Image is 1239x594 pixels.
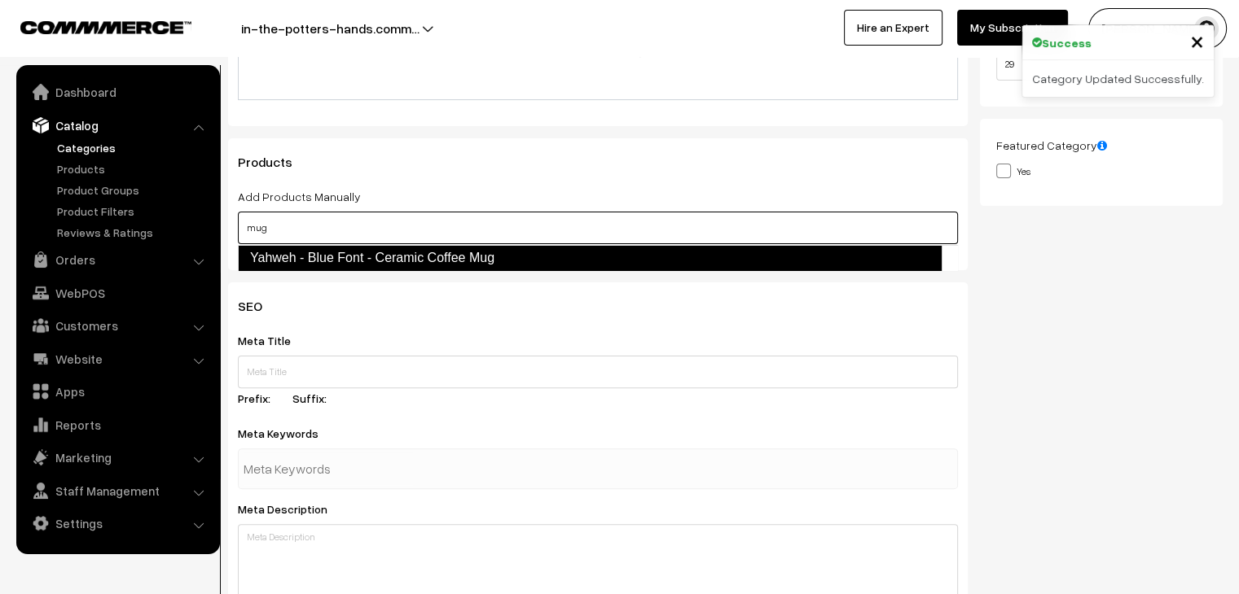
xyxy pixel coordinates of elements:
[238,425,338,442] label: Meta Keywords
[20,111,214,140] a: Catalog
[184,8,477,49] button: in-the-potters-hands.comm…
[53,160,214,177] a: Products
[20,77,214,107] a: Dashboard
[53,139,214,156] a: Categories
[20,476,214,505] a: Staff Management
[238,212,958,244] input: Select Products (Type and search)
[1042,34,1092,51] strong: Success
[20,443,214,472] a: Marketing
[244,452,413,485] input: Meta Keywords
[1022,60,1214,97] div: Category Updated Successfully.
[20,245,214,274] a: Orders
[238,188,361,205] label: Add Products Manually
[292,390,346,407] label: Suffix:
[238,332,310,349] label: Meta Title
[238,245,942,271] a: Yahweh - Blue Font - Ceramic Coffee Mug
[20,344,214,373] a: Website
[996,162,1030,179] label: Yes
[20,410,214,439] a: Reports
[238,298,282,314] span: SEO
[20,509,214,538] a: Settings
[238,390,290,407] label: Prefix:
[238,154,312,170] span: Products
[53,203,214,220] a: Product Filters
[20,278,214,308] a: WebPOS
[20,16,163,36] a: COMMMERCE
[238,356,958,388] input: Meta Title
[1088,8,1227,49] button: [PERSON_NAME]…
[957,10,1068,46] a: My Subscription
[996,137,1107,154] label: Featured Category
[238,500,347,518] label: Meta Description
[20,311,214,340] a: Customers
[1190,25,1204,55] span: ×
[844,10,942,46] a: Hire an Expert
[996,48,1206,81] input: Enter Number
[20,377,214,406] a: Apps
[20,21,191,33] img: COMMMERCE
[1194,16,1219,41] img: user
[1190,28,1204,53] button: Close
[53,224,214,241] a: Reviews & Ratings
[53,181,214,199] a: Product Groups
